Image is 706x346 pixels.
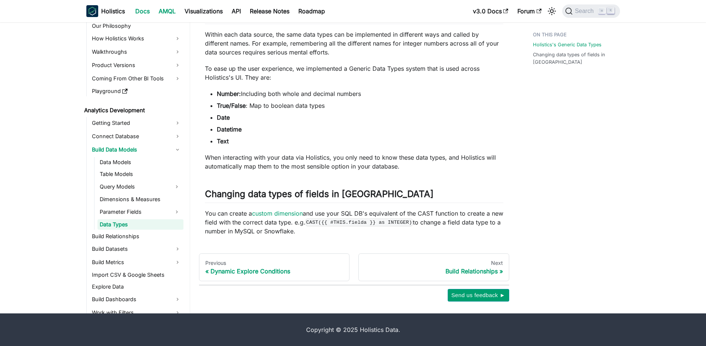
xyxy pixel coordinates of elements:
[573,8,598,14] span: Search
[252,210,303,217] a: custom dimension
[97,194,183,204] a: Dimensions & Measures
[217,101,503,110] li: : Map to boolean data types
[533,51,616,65] a: Changing data types of fields in [GEOGRAPHIC_DATA]
[90,282,183,292] a: Explore Data
[180,5,227,17] a: Visualizations
[562,4,620,18] button: Search (Command+K)
[451,290,506,300] span: Send us feedback ►
[217,89,503,98] li: Including both whole and decimal numbers
[217,126,242,133] strong: Datetime
[90,307,183,319] a: Work with Filters
[90,243,183,255] a: Build Datasets
[205,209,503,236] p: You can create a and use your SQL DB's equivalent of the CAST function to create a new field with...
[131,5,154,17] a: Docs
[205,267,344,275] div: Dynamic Explore Conditions
[533,41,601,48] a: Holistics's Generic Data Types
[468,5,513,17] a: v3.0 Docs
[90,73,183,84] a: Coming From Other BI Tools
[97,181,170,193] a: Query Models
[170,181,183,193] button: Expand sidebar category 'Query Models'
[101,7,125,16] b: Holistics
[117,325,589,334] div: Copyright © 2025 Holistics Data.
[227,5,245,17] a: API
[205,189,503,203] h2: Changing data types of fields in [GEOGRAPHIC_DATA]
[90,59,183,71] a: Product Versions
[90,46,183,58] a: Walkthroughs
[217,102,246,109] strong: True/False
[365,267,503,275] div: Build Relationships
[546,5,558,17] button: Switch between dark and light mode (currently light mode)
[97,206,170,218] a: Parameter Fields
[199,253,350,282] a: PreviousDynamic Explore Conditions
[97,169,183,179] a: Table Models
[90,293,183,305] a: Build Dashboards
[513,5,546,17] a: Forum
[217,137,229,145] strong: Text
[86,5,98,17] img: Holistics
[90,21,183,31] a: Our Philosophy
[170,206,183,218] button: Expand sidebar category 'Parameter Fields'
[217,90,241,97] strong: Number:
[90,130,183,142] a: Connect Database
[245,5,294,17] a: Release Notes
[199,253,509,282] nav: Docs pages
[217,114,230,121] strong: Date
[607,7,614,14] kbd: K
[205,30,503,57] p: Within each data source, the same data types can be implemented in different ways and called by d...
[86,5,125,17] a: HolisticsHolistics
[305,219,413,226] code: CAST({{ #THIS.fielda }} as INTEGER)
[205,64,503,82] p: To ease up the user experience, we implemented a Generic Data Types system that is used across Ho...
[90,256,183,268] a: Build Metrics
[598,8,606,14] kbd: ⌘
[154,5,180,17] a: AMQL
[365,260,503,266] div: Next
[97,219,183,230] a: Data Types
[205,153,503,171] p: When interacting with your data via Holistics, you only need to know these data types, and Holist...
[90,117,183,129] a: Getting Started
[90,144,183,156] a: Build Data Models
[448,289,509,302] button: Send us feedback ►
[294,5,329,17] a: Roadmap
[90,33,183,44] a: How Holistics Works
[90,270,183,280] a: Import CSV & Google Sheets
[205,260,344,266] div: Previous
[90,231,183,242] a: Build Relationships
[90,86,183,96] a: Playground
[82,105,183,116] a: Analytics Development
[358,253,509,282] a: NextBuild Relationships
[97,157,183,167] a: Data Models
